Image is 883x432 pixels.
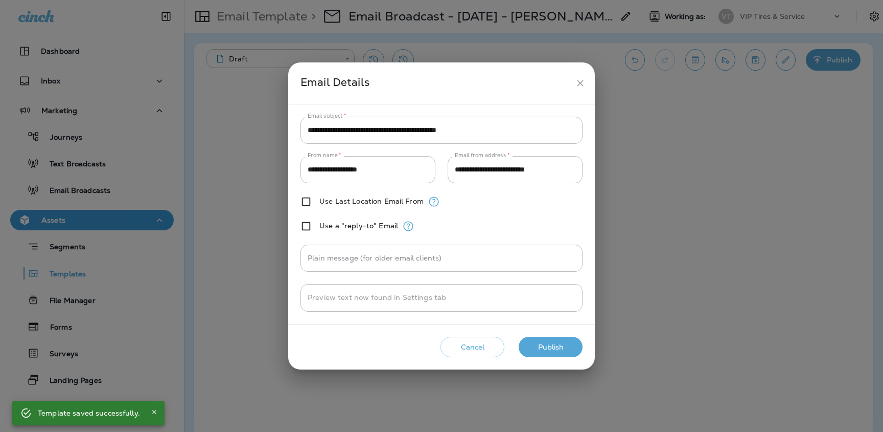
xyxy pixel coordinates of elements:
button: Cancel [440,337,504,358]
button: Publish [519,337,583,358]
label: Email from address [455,152,509,159]
button: Close [148,406,160,418]
label: Use Last Location Email From [319,197,424,205]
label: Email subject [308,112,346,120]
label: From name [308,152,341,159]
label: Use a "reply-to" Email [319,222,398,230]
div: Template saved successfully. [38,404,140,422]
button: close [571,74,590,93]
div: Email Details [300,74,571,93]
